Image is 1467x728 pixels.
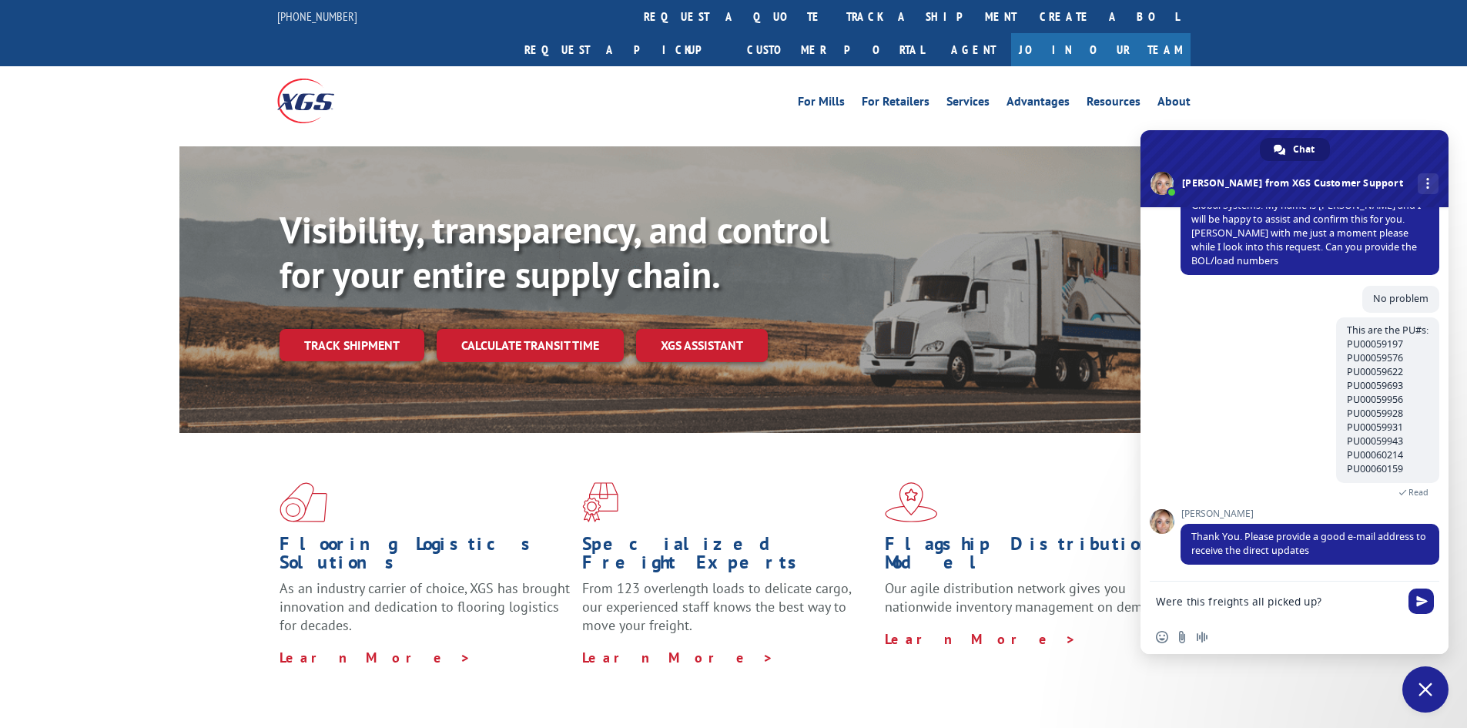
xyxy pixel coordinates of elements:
[1181,508,1439,519] span: [PERSON_NAME]
[946,96,990,112] a: Services
[1196,631,1208,643] span: Audio message
[636,329,768,362] a: XGS ASSISTANT
[862,96,929,112] a: For Retailers
[885,630,1077,648] a: Learn More >
[1087,96,1140,112] a: Resources
[582,535,873,579] h1: Specialized Freight Experts
[280,535,571,579] h1: Flooring Logistics Solutions
[1191,530,1426,557] span: Thank You. Please provide a good e-mail address to receive the direct updates
[1260,138,1330,161] a: Chat
[798,96,845,112] a: For Mills
[1347,324,1428,475] span: This are the PU#s: PU00059197 PU00059576 PU00059622 PU00059693 PU00059956 PU00059928 PU00059931 P...
[582,482,618,522] img: xgs-icon-focused-on-flooring-red
[582,649,774,666] a: Learn More >
[280,206,829,298] b: Visibility, transparency, and control for your entire supply chain.
[513,33,735,66] a: Request a pickup
[1373,292,1428,305] span: No problem
[1402,666,1449,713] a: Close chat
[735,33,936,66] a: Customer Portal
[437,329,624,362] a: Calculate transit time
[582,579,873,648] p: From 123 overlength loads to delicate cargo, our experienced staff knows the best way to move you...
[280,579,570,634] span: As an industry carrier of choice, XGS has brought innovation and dedication to flooring logistics...
[885,535,1176,579] h1: Flagship Distribution Model
[1191,185,1421,267] span: Good Afternoon! Thank You for contacting Xpress Global Systems. My name is [PERSON_NAME] and I wi...
[1176,631,1188,643] span: Send a file
[280,329,424,361] a: Track shipment
[280,649,471,666] a: Learn More >
[885,579,1168,616] span: Our agile distribution network gives you nationwide inventory management on demand.
[936,33,1011,66] a: Agent
[1006,96,1070,112] a: Advantages
[885,482,938,522] img: xgs-icon-flagship-distribution-model-red
[280,482,327,522] img: xgs-icon-total-supply-chain-intelligence-red
[1293,138,1315,161] span: Chat
[1408,589,1434,614] span: Send
[1408,487,1428,498] span: Read
[1011,33,1191,66] a: Join Our Team
[1156,631,1168,643] span: Insert an emoji
[1156,582,1402,620] textarea: Compose your message...
[1157,96,1191,112] a: About
[277,8,357,24] a: [PHONE_NUMBER]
